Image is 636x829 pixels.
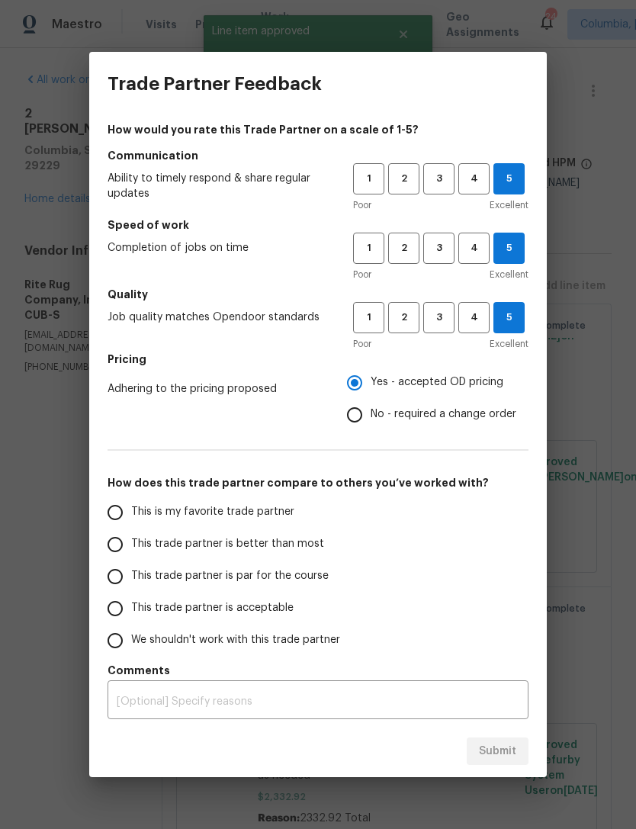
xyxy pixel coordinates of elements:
h5: Comments [108,663,528,678]
button: 4 [458,233,490,264]
span: 3 [425,309,453,326]
h5: Quality [108,287,528,302]
span: 4 [460,309,488,326]
span: 3 [425,170,453,188]
button: 5 [493,302,525,333]
span: 3 [425,239,453,257]
span: 2 [390,170,418,188]
span: Excellent [490,267,528,282]
h5: Communication [108,148,528,163]
div: How does this trade partner compare to others you’ve worked with? [108,496,528,657]
span: Excellent [490,198,528,213]
button: 5 [493,163,525,194]
span: 2 [390,309,418,326]
span: 5 [494,309,524,326]
button: 3 [423,163,455,194]
button: 4 [458,302,490,333]
button: 1 [353,302,384,333]
button: 1 [353,233,384,264]
span: 2 [390,239,418,257]
button: 3 [423,302,455,333]
button: 5 [493,233,525,264]
span: We shouldn't work with this trade partner [131,632,340,648]
span: This trade partner is par for the course [131,568,329,584]
button: 2 [388,302,419,333]
h5: Speed of work [108,217,528,233]
span: Poor [353,267,371,282]
button: 4 [458,163,490,194]
span: Poor [353,336,371,352]
span: 1 [355,170,383,188]
span: 1 [355,309,383,326]
button: 2 [388,163,419,194]
span: Adhering to the pricing proposed [108,381,323,397]
span: Completion of jobs on time [108,240,329,255]
h4: How would you rate this Trade Partner on a scale of 1-5? [108,122,528,137]
button: 3 [423,233,455,264]
h5: How does this trade partner compare to others you’ve worked with? [108,475,528,490]
h3: Trade Partner Feedback [108,73,322,95]
span: Yes - accepted OD pricing [371,374,503,390]
h5: Pricing [108,352,528,367]
span: Job quality matches Opendoor standards [108,310,329,325]
button: 2 [388,233,419,264]
span: 4 [460,239,488,257]
span: 5 [494,170,524,188]
span: This trade partner is acceptable [131,600,294,616]
span: Ability to timely respond & share regular updates [108,171,329,201]
span: 5 [494,239,524,257]
span: This is my favorite trade partner [131,504,294,520]
button: 1 [353,163,384,194]
span: 4 [460,170,488,188]
span: 1 [355,239,383,257]
span: No - required a change order [371,406,516,423]
span: This trade partner is better than most [131,536,324,552]
div: Pricing [347,367,528,431]
span: Poor [353,198,371,213]
span: Excellent [490,336,528,352]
